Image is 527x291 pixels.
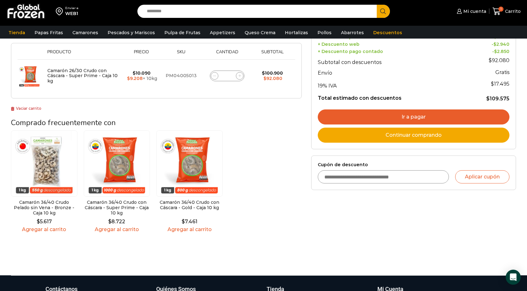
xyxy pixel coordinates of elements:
div: WEB1 [65,10,78,17]
span: $ [108,219,111,225]
div: Enviar a [65,6,78,10]
bdi: 5.617 [37,219,52,225]
a: Queso Crema [242,27,279,39]
strong: Gratis [495,69,509,75]
a: Agregar al carrito [11,226,77,232]
td: - [463,40,509,47]
span: $ [486,96,490,102]
a: Abarrotes [338,27,367,39]
h2: Camarón 36/40 Crudo con Cáscara - Gold - Caja 10 kg [156,200,223,210]
span: 1 [498,7,503,12]
bdi: 92.080 [263,76,282,81]
span: 17.495 [491,81,509,87]
th: Precio [122,50,161,59]
a: Camarón 26/30 Crudo con Cáscara - Super Prime - Caja 10 kg [47,68,118,84]
span: $ [491,81,494,87]
th: Producto [44,50,122,59]
button: Search button [377,5,390,18]
td: PM04005013 [161,60,201,92]
span: $ [182,219,185,225]
a: Agregar al carrito [84,226,150,232]
bdi: 2.940 [493,41,509,47]
a: Descuentos [370,27,405,39]
th: Subtotal [253,50,292,59]
th: Sku [161,50,201,59]
th: + Descuento pago contado [318,47,463,54]
span: $ [493,41,496,47]
th: Total estimado con descuentos [318,90,463,102]
bdi: 8.722 [108,219,125,225]
bdi: 10.090 [133,70,151,76]
a: Continuar comprando [318,128,509,143]
th: 19% IVA [318,78,463,90]
bdi: 2.850 [494,49,509,54]
h2: Camarón 36/40 Crudo con Cáscara - Super Prime - Caja 10 kg [84,200,150,215]
th: Envío [318,67,463,78]
span: Carrito [503,8,521,14]
button: Aplicar cupón [455,170,509,183]
span: $ [494,49,497,54]
bdi: 109.575 [486,96,509,102]
a: Mi cuenta [455,5,486,18]
input: Product quantity [223,71,232,80]
span: Mi cuenta [462,8,486,14]
th: Subtotal con descuentos [318,54,463,67]
bdi: 92.080 [489,57,509,63]
span: Comprado frecuentemente con [11,118,116,128]
th: Cantidad [202,50,253,59]
a: Pollos [314,27,335,39]
a: Appetizers [207,27,238,39]
a: Papas Fritas [31,27,66,39]
a: Agregar al carrito [156,226,223,232]
span: $ [37,219,40,225]
a: 1 Carrito [492,4,521,19]
a: Pulpa de Frutas [161,27,204,39]
a: Hortalizas [282,27,311,39]
h2: Camarón 36/40 Crudo Pelado sin Vena - Bronze - Caja 10 kg [11,200,77,215]
a: Vaciar carrito [11,106,41,111]
span: $ [489,57,492,63]
label: Cupón de descuento [318,162,509,167]
a: Ir a pagar [318,109,509,124]
bdi: 7.461 [182,219,197,225]
td: - [463,47,509,54]
th: + Descuento web [318,40,463,47]
span: $ [127,76,130,81]
div: Open Intercom Messenger [506,270,521,285]
a: Pescados y Mariscos [104,27,158,39]
a: Tienda [5,27,28,39]
img: address-field-icon.svg [56,6,65,17]
span: $ [263,76,266,81]
bdi: 100.900 [262,70,283,76]
bdi: 9.208 [127,76,143,81]
span: $ [262,70,265,76]
span: $ [133,70,136,76]
td: × 10kg [122,60,161,92]
a: Camarones [69,27,101,39]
